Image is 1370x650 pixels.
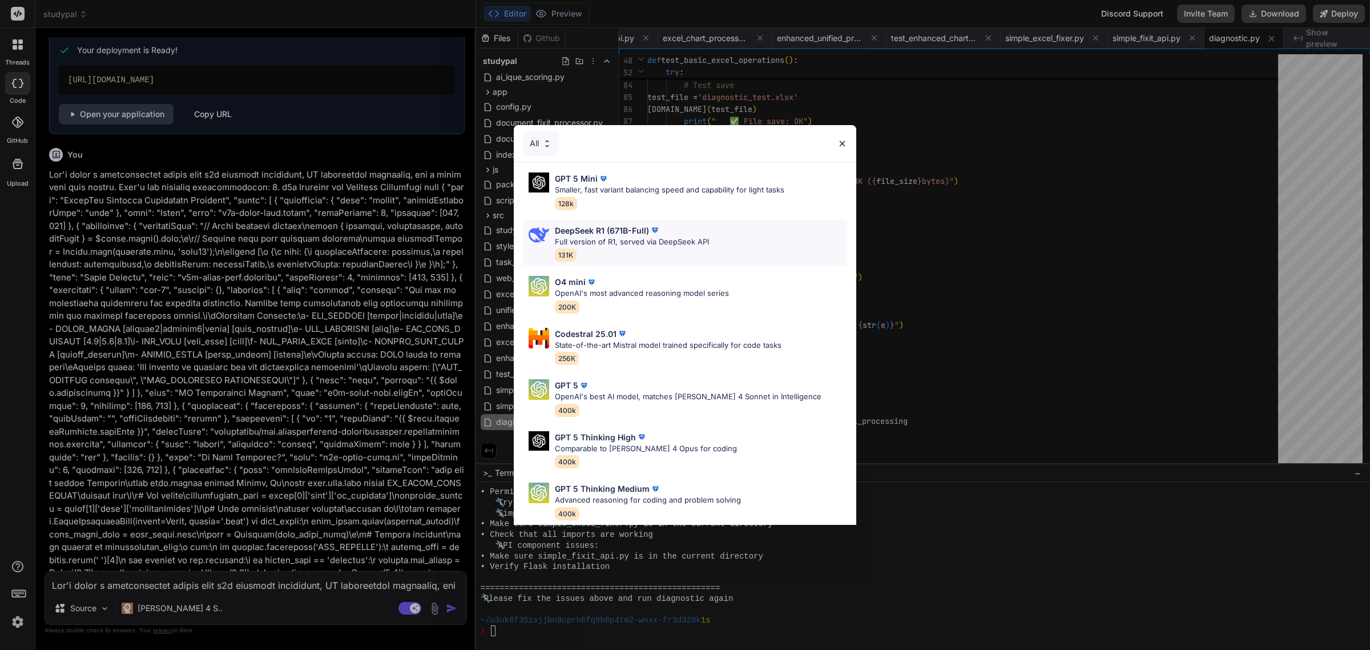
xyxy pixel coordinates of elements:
[555,431,636,443] p: GPT 5 Thinking High
[555,184,784,196] p: Smaller, fast variant balancing speed and capability for light tasks
[555,276,586,288] p: O4 mini
[555,197,577,210] span: 128k
[636,431,647,443] img: premium
[529,276,549,296] img: Pick Models
[586,276,597,288] img: premium
[555,483,650,495] p: GPT 5 Thinking Medium
[542,139,552,149] img: Pick Models
[555,328,616,340] p: Codestral 25.01
[529,483,549,503] img: Pick Models
[529,431,549,451] img: Pick Models
[555,172,598,184] p: GPT 5 Mini
[555,340,781,351] p: State-of-the-art Mistral model trained specifically for code tasks
[837,139,847,149] img: close
[529,379,549,400] img: Pick Models
[650,483,661,495] img: premium
[555,288,729,299] p: OpenAI's most advanced reasoning model series
[555,224,649,236] p: DeepSeek R1 (671B-Full)
[555,236,709,248] p: Full version of R1, served via DeepSeek API
[555,404,579,417] span: 400k
[529,224,549,245] img: Pick Models
[555,443,737,455] p: Comparable to [PERSON_NAME] 4 Opus for coding
[555,300,579,314] span: 200K
[555,379,578,391] p: GPT 5
[616,328,628,339] img: premium
[555,507,579,520] span: 400k
[555,391,821,403] p: OpenAI's best AI model, matches [PERSON_NAME] 4 Sonnet in Intelligence
[555,495,741,506] p: Advanced reasoning for coding and problem solving
[649,224,660,236] img: premium
[529,328,549,348] img: Pick Models
[578,380,590,391] img: premium
[598,173,609,184] img: premium
[523,131,559,156] div: All
[555,352,579,365] span: 256K
[555,248,577,262] span: 131K
[529,172,549,192] img: Pick Models
[555,455,579,468] span: 400k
